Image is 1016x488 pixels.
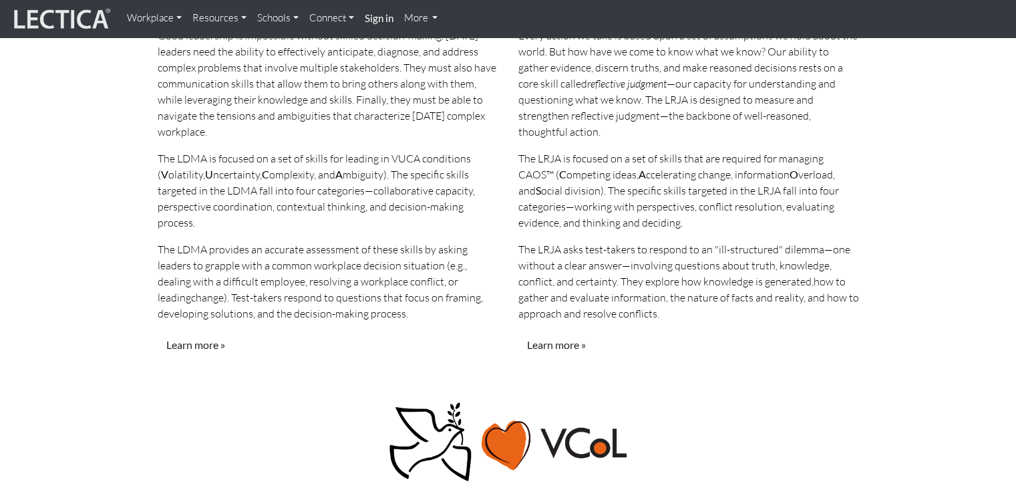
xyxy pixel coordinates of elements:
strong: S [536,184,541,197]
strong: U [205,168,213,180]
a: Schools [252,5,304,31]
strong: V [161,168,168,180]
p: The LDMA provides an accurate assessment of these skills by asking leaders to grapple with a comm... [158,241,498,322]
strong: C [559,168,566,180]
p: The LDMA is focused on a set of skills for leading in VUCA conditions ( olatility, ncertainty, om... [158,150,498,231]
strong: A [639,168,646,180]
p: Every action we take is based upon a set of assumptions we hold about the world. But how have we ... [518,27,859,140]
a: Workplace [122,5,187,31]
a: More [399,5,444,31]
p: The LRJA is focused on a set of skills that are required for managing CAOS™ ( ompeting ideas, cce... [518,150,859,231]
p: Good leadership is impossible without skilled decision-making. [DATE] leaders need the ability to... [158,27,498,140]
a: Learn more » [518,332,595,358]
strong: Sign in [365,12,393,24]
strong: O [790,168,798,180]
a: Connect [304,5,359,31]
img: Peace, love, VCoL [385,400,630,483]
em: reflective judgment [587,77,667,90]
img: lecticalive [11,6,111,31]
strong: A [335,168,343,180]
strong: C [262,168,269,180]
p: The LRJA asks test-takers to respond to an "ill-structured" dilemma—one without a clear answer—in... [518,241,859,322]
a: Resources [187,5,252,31]
a: Sign in [359,5,399,32]
a: Learn more » [158,332,234,358]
